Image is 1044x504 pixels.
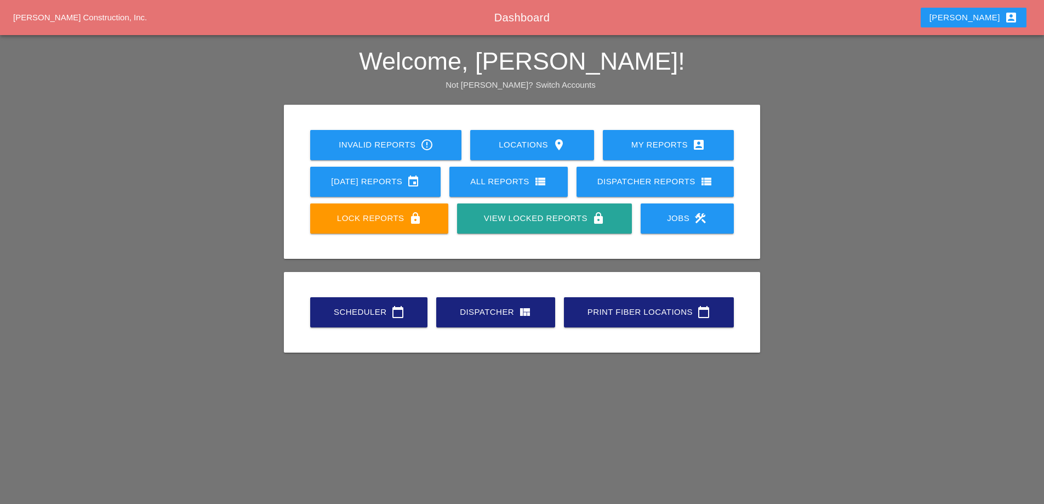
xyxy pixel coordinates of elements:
[436,297,555,327] a: Dispatcher
[1005,11,1018,24] i: account_box
[564,297,734,327] a: Print Fiber Locations
[310,167,441,197] a: [DATE] Reports
[641,203,734,234] a: Jobs
[921,8,1026,27] button: [PERSON_NAME]
[310,130,461,160] a: Invalid Reports
[409,212,422,225] i: lock
[328,212,431,225] div: Lock Reports
[475,212,614,225] div: View Locked Reports
[494,12,550,24] span: Dashboard
[594,175,716,188] div: Dispatcher Reports
[697,305,710,319] i: calendar_today
[581,305,716,319] div: Print Fiber Locations
[470,130,594,160] a: Locations
[577,167,734,197] a: Dispatcher Reports
[449,167,568,197] a: All Reports
[929,11,1018,24] div: [PERSON_NAME]
[420,138,433,151] i: error_outline
[552,138,566,151] i: location_on
[13,13,147,22] a: [PERSON_NAME] Construction, Inc.
[391,305,404,319] i: calendar_today
[700,175,713,188] i: view_list
[328,175,423,188] div: [DATE] Reports
[534,175,547,188] i: view_list
[328,138,444,151] div: Invalid Reports
[310,297,427,327] a: Scheduler
[446,80,533,89] span: Not [PERSON_NAME]?
[457,203,631,234] a: View Locked Reports
[694,212,707,225] i: construction
[328,305,410,319] div: Scheduler
[407,175,420,188] i: event
[310,203,448,234] a: Lock Reports
[692,138,705,151] i: account_box
[603,130,734,160] a: My Reports
[620,138,716,151] div: My Reports
[658,212,716,225] div: Jobs
[536,80,596,89] a: Switch Accounts
[592,212,605,225] i: lock
[518,305,532,319] i: view_quilt
[467,175,550,188] div: All Reports
[488,138,576,151] div: Locations
[454,305,538,319] div: Dispatcher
